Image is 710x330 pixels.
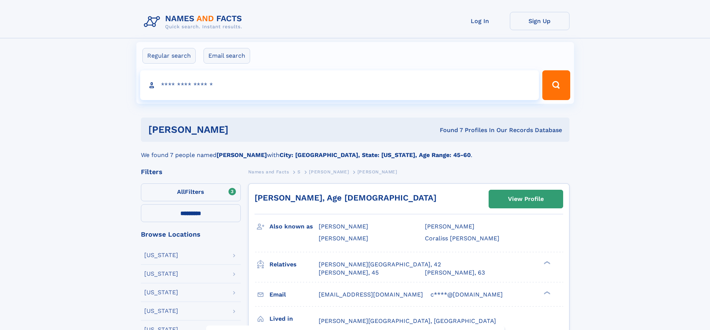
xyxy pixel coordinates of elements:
span: [PERSON_NAME][GEOGRAPHIC_DATA], [GEOGRAPHIC_DATA] [319,317,496,324]
a: [PERSON_NAME][GEOGRAPHIC_DATA], 42 [319,260,441,269]
label: Filters [141,183,241,201]
b: [PERSON_NAME] [217,151,267,158]
label: Email search [203,48,250,64]
a: Sign Up [510,12,569,30]
a: View Profile [489,190,563,208]
span: Coraliss [PERSON_NAME] [425,235,499,242]
span: All [177,188,185,195]
div: Filters [141,169,241,175]
span: [EMAIL_ADDRESS][DOMAIN_NAME] [319,291,423,298]
a: Log In [450,12,510,30]
label: Regular search [142,48,196,64]
h3: Lived in [269,313,319,325]
a: S [297,167,301,176]
div: [US_STATE] [144,289,178,295]
h1: [PERSON_NAME] [148,125,334,134]
img: Logo Names and Facts [141,12,248,32]
h3: Relatives [269,258,319,271]
h3: Email [269,288,319,301]
span: [PERSON_NAME] [319,235,368,242]
h3: Also known as [269,220,319,233]
a: [PERSON_NAME] [309,167,349,176]
button: Search Button [542,70,570,100]
a: [PERSON_NAME], Age [DEMOGRAPHIC_DATA] [255,193,436,202]
b: City: [GEOGRAPHIC_DATA], State: [US_STATE], Age Range: 45-60 [280,151,471,158]
input: search input [140,70,539,100]
div: We found 7 people named with . [141,142,569,160]
span: [PERSON_NAME] [319,223,368,230]
div: View Profile [508,190,544,208]
div: Browse Locations [141,231,241,238]
span: [PERSON_NAME] [309,169,349,174]
div: ❯ [542,260,551,265]
div: Found 7 Profiles In Our Records Database [334,126,562,134]
span: [PERSON_NAME] [357,169,397,174]
div: [US_STATE] [144,308,178,314]
span: S [297,169,301,174]
div: [US_STATE] [144,271,178,277]
a: [PERSON_NAME], 45 [319,269,379,277]
span: [PERSON_NAME] [425,223,474,230]
div: [US_STATE] [144,252,178,258]
a: [PERSON_NAME], 63 [425,269,485,277]
a: Names and Facts [248,167,289,176]
div: ❯ [542,290,551,295]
